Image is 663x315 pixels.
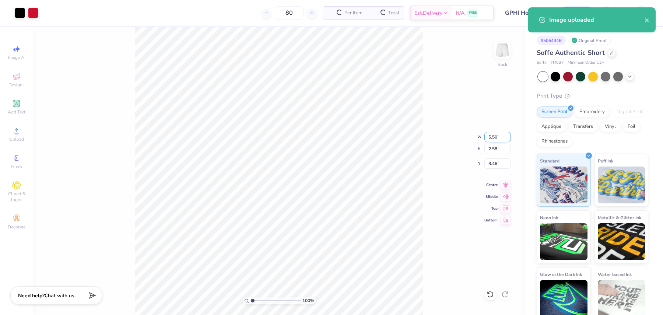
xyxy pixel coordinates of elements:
[499,6,554,20] input: Untitled Design
[537,48,605,57] span: Soffe Authentic Short
[4,191,29,203] span: Clipart & logos
[575,106,610,118] div: Embroidery
[45,292,76,299] span: Chat with us.
[8,82,25,88] span: Designs
[537,121,566,132] div: Applique
[469,10,477,15] span: FREE
[540,270,582,278] span: Glow in the Dark Ink
[9,136,24,142] span: Upload
[11,164,22,169] span: Greek
[495,43,510,57] img: Back
[568,121,598,132] div: Transfers
[612,106,648,118] div: Digital Print
[484,218,498,223] span: Bottom
[275,6,304,20] input: – –
[598,157,613,165] span: Puff Ink
[8,224,25,230] span: Decorate
[498,61,507,68] div: Back
[484,206,498,211] span: Top
[8,109,25,115] span: Add Text
[598,214,641,221] span: Metallic & Glitter Ink
[540,167,587,203] img: Standard
[540,223,587,260] img: Neon Ink
[598,223,645,260] img: Metallic & Glitter Ink
[302,297,314,304] span: 100 %
[540,214,558,221] span: Neon Ink
[569,36,611,45] div: Original Proof
[18,292,45,299] strong: Need help?
[537,36,566,45] div: # 506434B
[388,9,399,17] span: Total
[550,60,564,66] span: # M037
[623,121,640,132] div: Foil
[549,15,645,24] div: Image uploaded
[568,60,604,66] span: Minimum Order: 12 +
[8,55,25,60] span: Image AI
[484,182,498,188] span: Center
[537,60,547,66] span: Soffe
[537,92,648,100] div: Print Type
[456,9,464,17] span: N/A
[645,15,650,24] button: close
[537,106,572,118] div: Screen Print
[598,270,632,278] span: Water based Ink
[598,167,645,203] img: Puff Ink
[600,121,621,132] div: Vinyl
[414,9,442,17] span: Est. Delivery
[344,9,362,17] span: Per Item
[484,194,498,199] span: Middle
[537,136,572,147] div: Rhinestones
[540,157,559,165] span: Standard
